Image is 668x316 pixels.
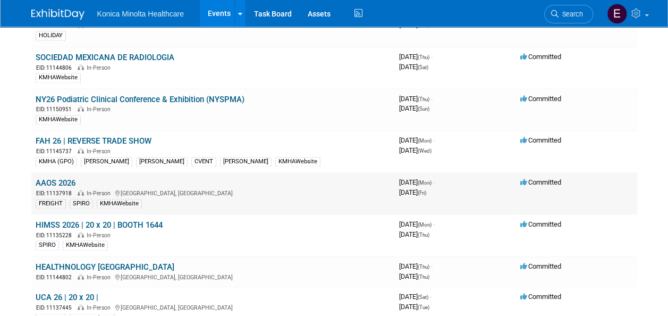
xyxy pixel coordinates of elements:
[97,10,184,18] span: Konica Minolta Healthcare
[36,190,76,196] span: EID: 11137918
[399,303,429,311] span: [DATE]
[36,303,391,312] div: [GEOGRAPHIC_DATA], [GEOGRAPHIC_DATA]
[418,190,426,196] span: (Fri)
[36,293,98,302] a: UCA 26 | 20 x 20 |
[36,262,174,272] a: HEALTHNOLOGY [GEOGRAPHIC_DATA]
[431,262,433,270] span: -
[220,157,272,167] div: [PERSON_NAME]
[36,136,151,146] a: FAH 26 | REVERSE TRADE SHOW
[399,293,432,301] span: [DATE]
[399,146,432,154] span: [DATE]
[418,180,432,186] span: (Mon)
[36,157,77,167] div: KMHA (GPO)
[87,190,114,197] span: In-Person
[399,63,428,71] span: [DATE]
[399,95,433,103] span: [DATE]
[418,294,428,300] span: (Sat)
[418,264,429,270] span: (Thu)
[36,31,66,40] div: HOLIDAY
[418,138,432,144] span: (Mon)
[36,23,76,29] span: EID: 11133863
[430,293,432,301] span: -
[607,4,627,24] img: Elisa Dahle
[63,240,108,250] div: KMHAWebsite
[36,73,81,82] div: KMHAWebsite
[418,232,429,238] span: (Thu)
[399,262,433,270] span: [DATE]
[399,104,429,112] span: [DATE]
[431,95,433,103] span: -
[78,304,84,310] img: In-Person Event
[418,106,429,112] span: (Sun)
[520,95,561,103] span: Committed
[78,106,84,111] img: In-Person Event
[418,148,432,154] span: (Wed)
[418,64,428,70] span: (Sat)
[399,230,429,238] span: [DATE]
[31,9,84,20] img: ExhibitDay
[87,22,114,29] span: In-Person
[399,21,429,29] span: [DATE]
[399,272,429,280] span: [DATE]
[520,136,561,144] span: Committed
[36,232,76,238] span: EID: 11135228
[36,178,75,188] a: AAOS 2026
[418,96,429,102] span: (Thu)
[418,54,429,60] span: (Thu)
[36,275,76,280] span: EID: 11144802
[191,157,216,167] div: CVENT
[78,190,84,195] img: In-Person Event
[418,222,432,228] span: (Mon)
[78,274,84,279] img: In-Person Event
[70,199,93,209] div: SPIRO
[399,188,426,196] span: [DATE]
[418,274,429,280] span: (Thu)
[399,136,435,144] span: [DATE]
[78,64,84,70] img: In-Person Event
[136,157,188,167] div: [PERSON_NAME]
[87,64,114,71] span: In-Person
[433,220,435,228] span: -
[399,220,435,228] span: [DATE]
[36,148,76,154] span: EID: 11145737
[418,304,429,310] span: (Tue)
[418,22,429,28] span: (Thu)
[433,136,435,144] span: -
[520,262,561,270] span: Committed
[36,240,59,250] div: SPIRO
[36,220,163,230] a: HIMSS 2026 | 20 x 20 | BOOTH 1644
[36,106,76,112] span: EID: 11150951
[78,148,84,153] img: In-Person Event
[81,157,132,167] div: [PERSON_NAME]
[78,232,84,237] img: In-Person Event
[520,53,561,61] span: Committed
[36,65,76,71] span: EID: 11144806
[399,178,435,186] span: [DATE]
[36,272,391,281] div: [GEOGRAPHIC_DATA], [GEOGRAPHIC_DATA]
[97,199,142,209] div: KMHAWebsite
[36,305,76,311] span: EID: 11137445
[275,157,320,167] div: KMHAWebsite
[87,274,114,281] span: In-Person
[559,10,583,18] span: Search
[87,304,114,311] span: In-Person
[431,53,433,61] span: -
[36,115,81,124] div: KMHAWebsite
[87,148,114,155] span: In-Person
[544,5,593,23] a: Search
[87,232,114,239] span: In-Person
[520,293,561,301] span: Committed
[520,220,561,228] span: Committed
[36,188,391,197] div: [GEOGRAPHIC_DATA], [GEOGRAPHIC_DATA]
[36,95,244,104] a: NY26 Podiatric Clinical Conference & Exhibition (NYSPMA)
[399,53,433,61] span: [DATE]
[36,199,66,209] div: FREIGHT
[520,178,561,186] span: Committed
[36,53,174,62] a: SOCIEDAD MEXICANA DE RADIOLOGIA
[433,178,435,186] span: -
[87,106,114,113] span: In-Person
